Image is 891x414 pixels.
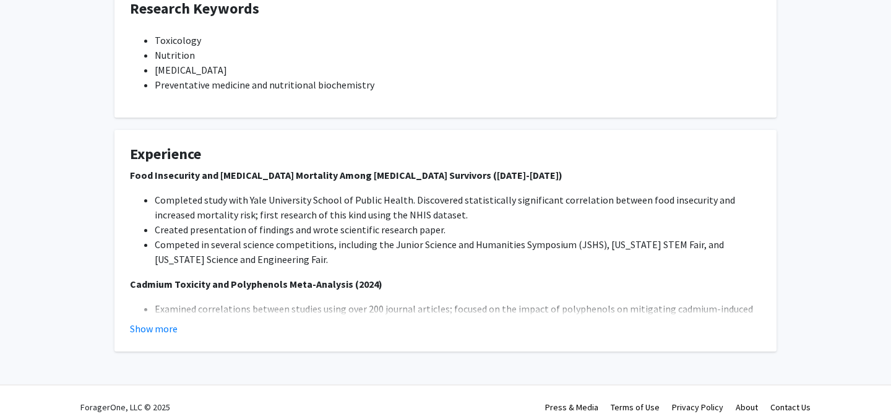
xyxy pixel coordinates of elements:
li: Examined correlations between studies using over 200 journal articles; focused on the impact of p... [155,301,761,331]
li: Preventative medicine and nutritional biochemistry [155,77,761,92]
li: [MEDICAL_DATA] [155,63,761,77]
li: Toxicology [155,33,761,48]
a: Press & Media [545,402,598,413]
li: Competed in several science competitions, including the Junior Science and Humanities Symposium (... [155,237,761,267]
li: Nutrition [155,48,761,63]
li: Completed study with Yale University School of Public Health. Discovered statistically significan... [155,192,761,222]
a: Privacy Policy [672,402,723,413]
a: About [736,402,758,413]
iframe: Chat [9,358,53,405]
strong: Food Insecurity and [MEDICAL_DATA] Mortality Among [MEDICAL_DATA] Survivors ([DATE]-[DATE]) [130,169,562,181]
button: Show more [130,321,178,336]
a: Terms of Use [611,402,660,413]
a: Contact Us [770,402,811,413]
strong: Cadmium Toxicity and Polyphenols Meta-Analysis (2024) [130,278,382,290]
h4: Experience [130,145,761,163]
li: Created presentation of findings and wrote scientific research paper. [155,222,761,237]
